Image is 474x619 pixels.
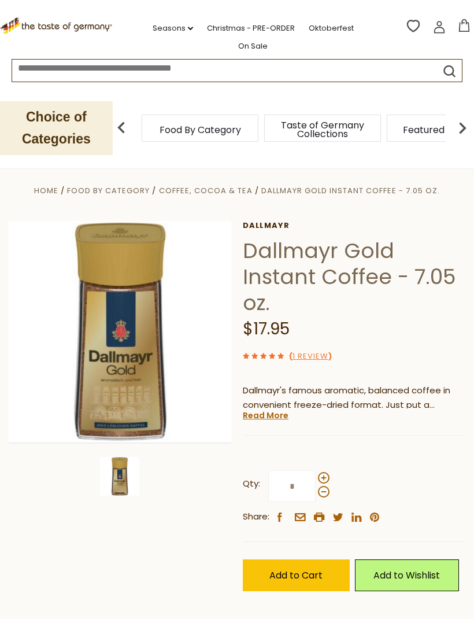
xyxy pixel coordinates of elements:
[355,559,459,591] a: Add to Wishlist
[276,121,369,138] a: Taste of Germany Collections
[292,351,328,363] a: 1 Review
[243,238,465,316] h1: Dallmayr Gold Instant Coffee - 7.05 oz.
[67,185,150,196] a: Food By Category
[153,22,193,35] a: Seasons
[160,126,241,134] a: Food By Category
[238,40,268,53] a: On Sale
[309,22,354,35] a: Oktoberfest
[243,318,290,340] span: $17.95
[243,384,465,412] p: Dallmayr's famous aromatic, balanced coffee in convenient freeze-dried format. Just put a tablesp...
[159,185,253,196] a: Coffee, Cocoa & Tea
[243,410,288,421] a: Read More
[268,470,316,502] input: Qty:
[207,22,295,35] a: Christmas - PRE-ORDER
[243,477,260,491] strong: Qty:
[261,185,440,196] a: Dallmayr Gold Instant Coffee - 7.05 oz.
[243,221,465,230] a: Dallmayr
[243,559,350,591] button: Add to Cart
[9,221,231,444] img: Dallmayr Gold Instant Coffee
[451,116,474,139] img: next arrow
[243,510,269,524] span: Share:
[269,569,323,582] span: Add to Cart
[110,116,133,139] img: previous arrow
[100,457,139,496] img: Dallmayr Gold Instant Coffee
[289,351,332,362] span: ( )
[34,185,58,196] a: Home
